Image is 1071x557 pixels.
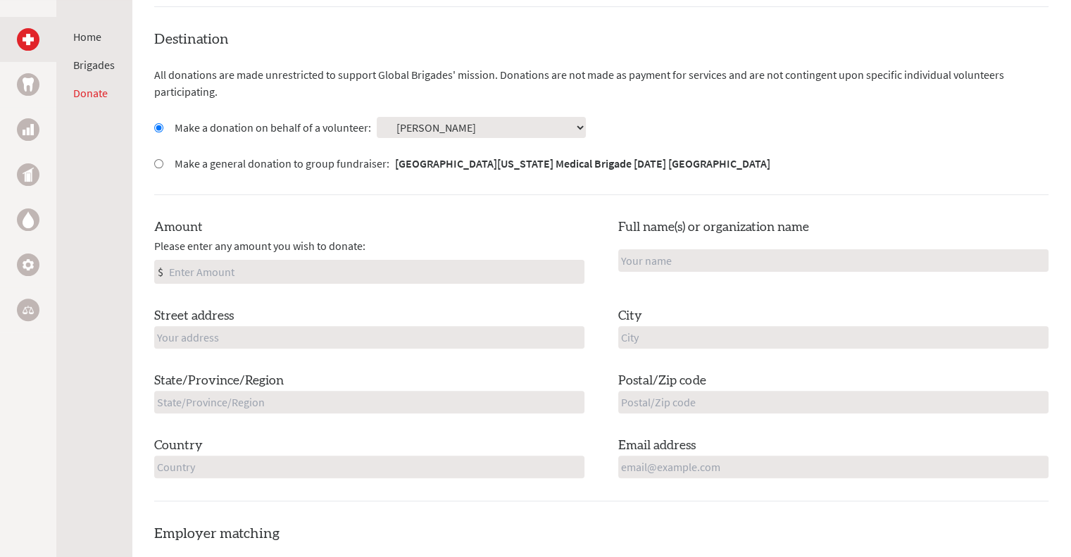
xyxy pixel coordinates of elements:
input: City [618,326,1048,349]
img: Business [23,124,34,135]
a: Engineering [17,254,39,276]
input: Country [154,456,584,478]
label: State/Province/Region [154,371,284,391]
img: Water [23,211,34,227]
h4: Destination [154,30,1048,49]
label: Make a donation on behalf of a volunteer: [175,119,371,136]
a: Legal Empowerment [17,299,39,321]
input: email@example.com [618,456,1048,478]
img: Public Health [23,168,34,182]
img: Medical [23,34,34,45]
div: $ [155,261,166,283]
label: Full name(s) or organization name [618,218,809,237]
a: Donate [73,86,108,100]
a: Public Health [17,163,39,186]
a: Business [17,118,39,141]
input: Enter Amount [166,261,584,283]
input: Your address [154,326,584,349]
li: Home [73,28,115,45]
a: Medical [17,28,39,51]
label: Country [154,436,203,456]
li: Brigades [73,56,115,73]
a: Home [73,30,101,44]
a: Brigades [73,58,115,72]
label: Make a general donation to group fundraiser: [175,155,770,172]
input: State/Province/Region [154,391,584,413]
label: Street address [154,306,234,326]
h4: Employer matching [154,524,1048,544]
label: Email address [618,436,696,456]
a: Dental [17,73,39,96]
strong: [GEOGRAPHIC_DATA][US_STATE] Medical Brigade [DATE] [GEOGRAPHIC_DATA] [395,156,770,170]
input: Your name [618,249,1048,272]
label: City [618,306,642,326]
p: All donations are made unrestricted to support Global Brigades' mission. Donations are not made a... [154,66,1048,100]
a: Water [17,208,39,231]
img: Dental [23,77,34,91]
span: Please enter any amount you wish to donate: [154,237,365,254]
label: Amount [154,218,203,237]
label: Postal/Zip code [618,371,706,391]
input: Postal/Zip code [618,391,1048,413]
img: Engineering [23,259,34,270]
img: Legal Empowerment [23,306,34,314]
li: Donate [73,85,115,101]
